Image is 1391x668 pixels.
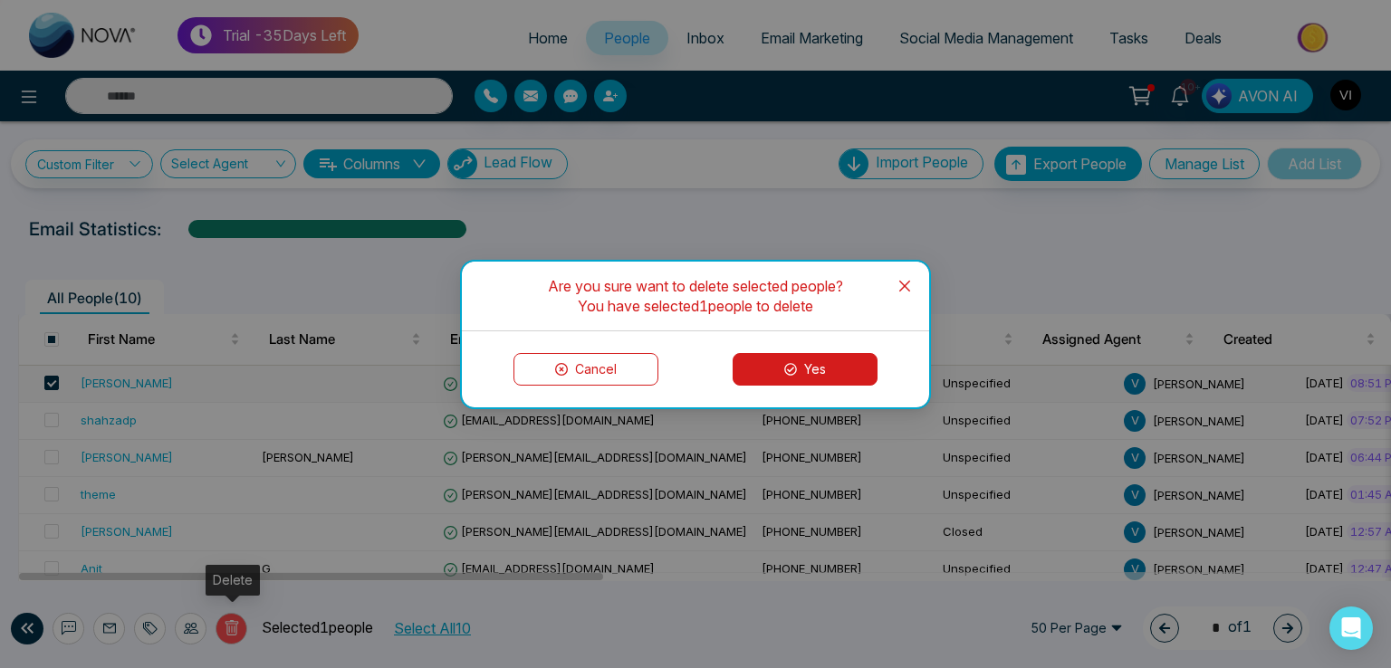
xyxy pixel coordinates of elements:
[897,279,912,293] span: close
[1329,606,1373,650] div: Open Intercom Messenger
[733,353,878,386] button: Yes
[513,353,658,386] button: Cancel
[498,276,893,316] div: Are you sure want to delete selected people? You have selected 1 people to delete
[880,262,929,310] button: Close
